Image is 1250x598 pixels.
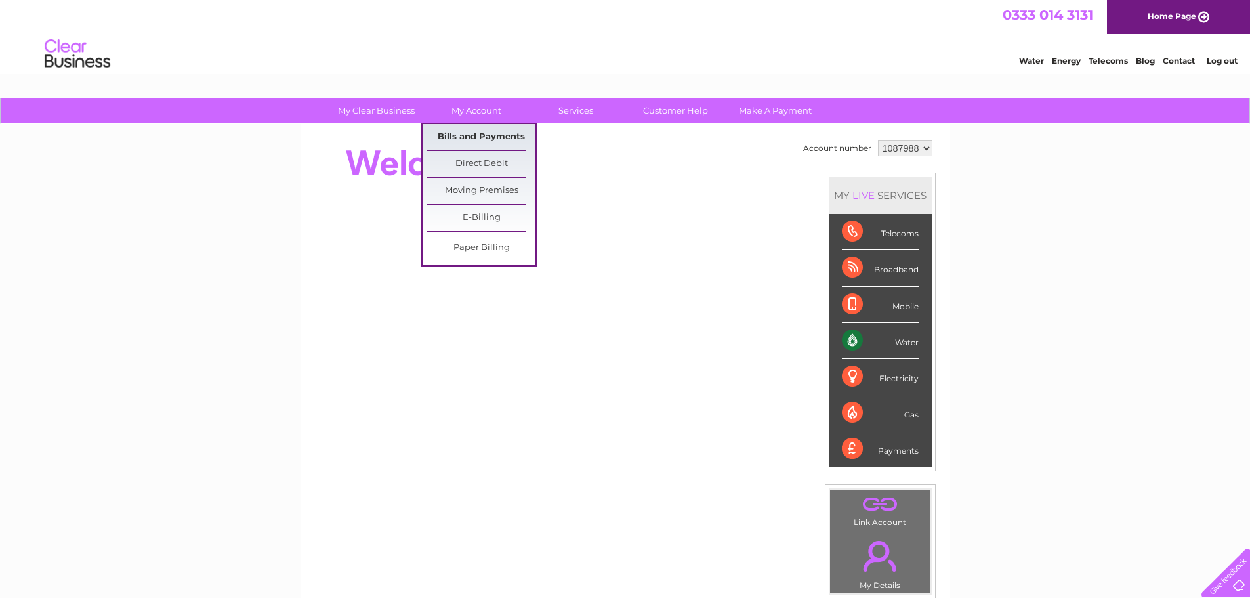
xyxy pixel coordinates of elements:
[427,205,535,231] a: E-Billing
[1136,56,1155,66] a: Blog
[833,533,927,579] a: .
[800,137,875,160] td: Account number
[829,177,932,214] div: MY SERVICES
[833,493,927,516] a: .
[850,189,877,202] div: LIVE
[1003,7,1093,23] a: 0333 014 3131
[427,178,535,204] a: Moving Premises
[1019,56,1044,66] a: Water
[1207,56,1238,66] a: Log out
[842,395,919,431] div: Gas
[1163,56,1195,66] a: Contact
[842,359,919,395] div: Electricity
[842,323,919,359] div: Water
[427,151,535,177] a: Direct Debit
[1089,56,1128,66] a: Telecoms
[842,431,919,467] div: Payments
[422,98,530,123] a: My Account
[621,98,730,123] a: Customer Help
[842,287,919,323] div: Mobile
[829,530,931,594] td: My Details
[316,7,936,64] div: Clear Business is a trading name of Verastar Limited (registered in [GEOGRAPHIC_DATA] No. 3667643...
[721,98,829,123] a: Make A Payment
[522,98,630,123] a: Services
[842,250,919,286] div: Broadband
[1052,56,1081,66] a: Energy
[842,214,919,250] div: Telecoms
[427,235,535,261] a: Paper Billing
[322,98,430,123] a: My Clear Business
[427,124,535,150] a: Bills and Payments
[829,489,931,530] td: Link Account
[44,34,111,74] img: logo.png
